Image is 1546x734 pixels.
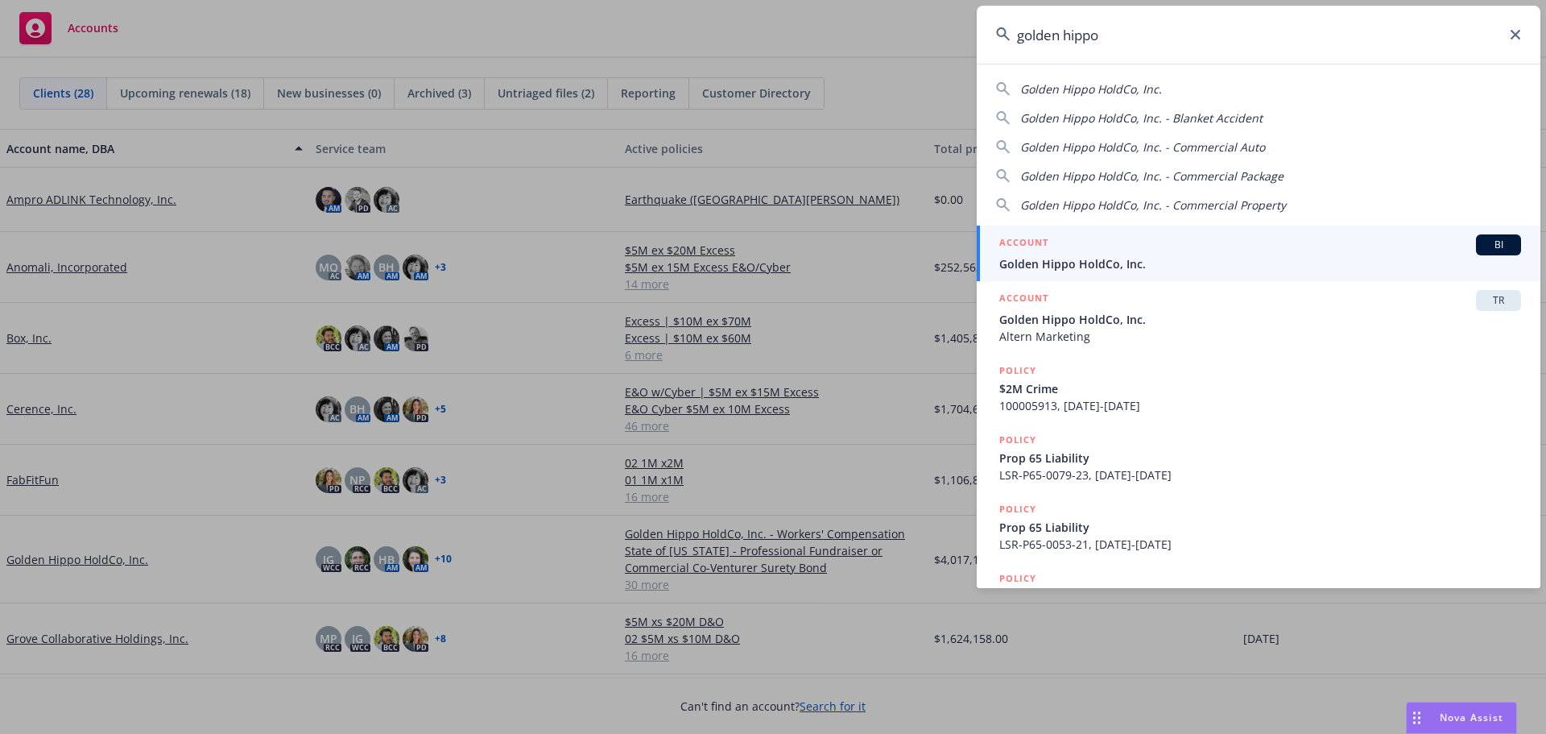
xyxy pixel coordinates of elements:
[1406,702,1517,734] button: Nova Assist
[999,363,1036,379] h5: POLICY
[999,311,1521,328] span: Golden Hippo HoldCo, Inc.
[1020,139,1265,155] span: Golden Hippo HoldCo, Inc. - Commercial Auto
[1020,81,1162,97] span: Golden Hippo HoldCo, Inc.
[999,467,1521,483] span: LSR-P65-0079-23, [DATE]-[DATE]
[999,397,1521,414] span: 100005913, [DATE]-[DATE]
[999,255,1521,272] span: Golden Hippo HoldCo, Inc.
[977,226,1540,281] a: ACCOUNTBIGolden Hippo HoldCo, Inc.
[999,432,1036,448] h5: POLICY
[1020,110,1263,126] span: Golden Hippo HoldCo, Inc. - Blanket Accident
[999,536,1521,553] span: LSR-P65-0053-21, [DATE]-[DATE]
[999,328,1521,345] span: Altern Marketing
[1020,197,1286,213] span: Golden Hippo HoldCo, Inc. - Commercial Property
[999,570,1036,587] h5: POLICY
[977,354,1540,423] a: POLICY$2M Crime100005913, [DATE]-[DATE]
[977,562,1540,631] a: POLICY
[1482,293,1515,308] span: TR
[999,519,1521,536] span: Prop 65 Liability
[977,492,1540,562] a: POLICYProp 65 LiabilityLSR-P65-0053-21, [DATE]-[DATE]
[999,501,1036,517] h5: POLICY
[999,290,1048,309] h5: ACCOUNT
[977,281,1540,354] a: ACCOUNTTRGolden Hippo HoldCo, Inc.Altern Marketing
[977,6,1540,64] input: Search...
[999,380,1521,397] span: $2M Crime
[999,234,1048,254] h5: ACCOUNT
[977,423,1540,492] a: POLICYProp 65 LiabilityLSR-P65-0079-23, [DATE]-[DATE]
[1020,168,1284,184] span: Golden Hippo HoldCo, Inc. - Commercial Package
[1440,711,1503,724] span: Nova Assist
[999,450,1521,467] span: Prop 65 Liability
[1482,238,1515,252] span: BI
[1407,703,1427,733] div: Drag to move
